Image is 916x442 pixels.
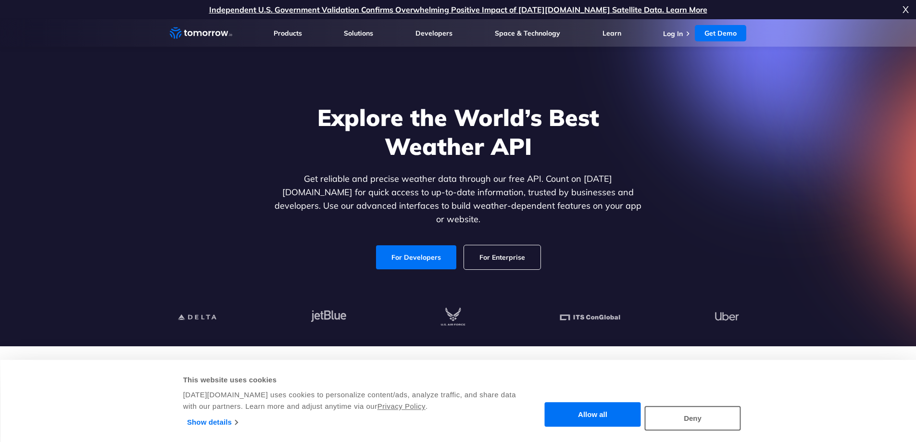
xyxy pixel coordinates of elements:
a: Independent U.S. Government Validation Confirms Overwhelming Positive Impact of [DATE][DOMAIN_NAM... [209,5,707,14]
a: Show details [187,415,238,429]
a: Learn [602,29,621,38]
div: This website uses cookies [183,374,517,386]
a: Privacy Policy [377,402,426,410]
a: For Developers [376,245,456,269]
a: For Enterprise [464,245,540,269]
h1: Explore the World’s Best Weather API [273,103,644,161]
a: Log In [663,29,683,38]
a: Get Demo [695,25,746,41]
a: Home link [170,26,232,40]
button: Deny [645,406,741,430]
button: Allow all [545,403,641,427]
a: Space & Technology [495,29,560,38]
a: Products [274,29,302,38]
a: Solutions [344,29,373,38]
p: Get reliable and precise weather data through our free API. Count on [DATE][DOMAIN_NAME] for quic... [273,172,644,226]
div: [DATE][DOMAIN_NAME] uses cookies to personalize content/ads, analyze traffic, and share data with... [183,389,517,412]
a: Developers [415,29,452,38]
